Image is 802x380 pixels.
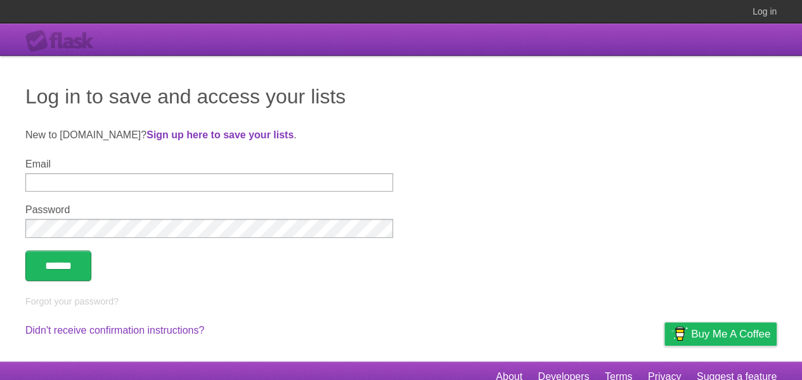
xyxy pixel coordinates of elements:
[25,159,393,170] label: Email
[25,296,119,306] a: Forgot your password?
[25,30,101,53] div: Flask
[25,204,393,216] label: Password
[25,81,777,112] h1: Log in to save and access your lists
[691,323,770,345] span: Buy me a coffee
[25,128,777,143] p: New to [DOMAIN_NAME]? .
[664,322,777,346] a: Buy me a coffee
[671,323,688,344] img: Buy me a coffee
[25,325,204,336] a: Didn't receive confirmation instructions?
[146,129,294,140] a: Sign up here to save your lists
